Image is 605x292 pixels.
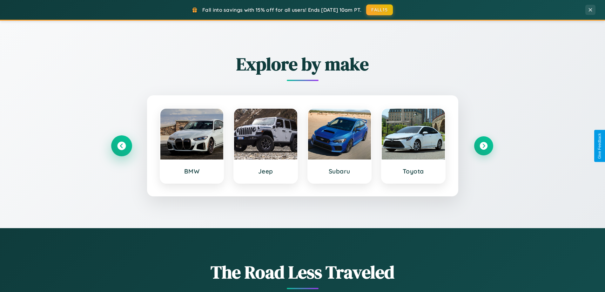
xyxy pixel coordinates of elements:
[240,167,291,175] h3: Jeep
[112,52,493,76] h2: Explore by make
[597,133,602,159] div: Give Feedback
[112,260,493,284] h1: The Road Less Traveled
[366,4,393,15] button: FALL15
[388,167,439,175] h3: Toyota
[314,167,365,175] h3: Subaru
[167,167,217,175] h3: BMW
[202,7,361,13] span: Fall into savings with 15% off for all users! Ends [DATE] 10am PT.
